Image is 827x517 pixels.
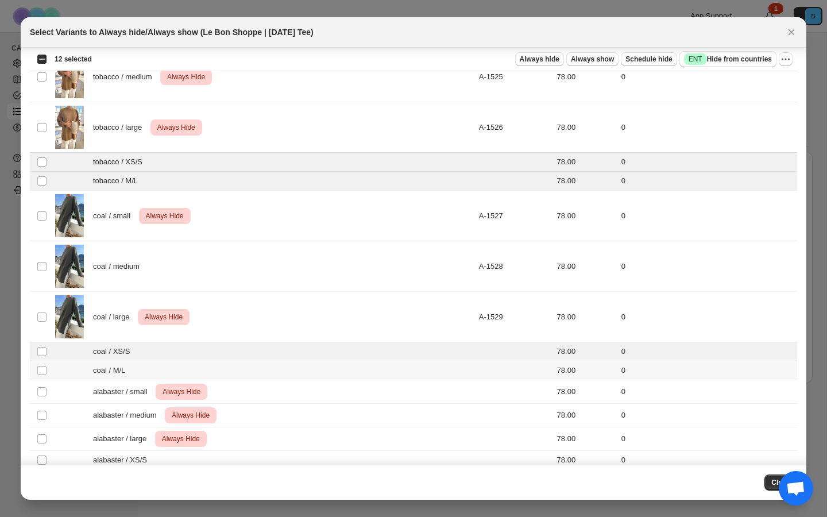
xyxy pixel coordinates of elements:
[621,52,677,66] button: Schedule hide
[566,52,619,66] button: Always show
[93,433,153,445] span: alabaster / large
[165,70,207,84] span: Always Hide
[476,102,554,153] td: A-1526
[571,55,614,64] span: Always show
[554,427,618,451] td: 78.00
[55,245,84,288] img: le-bon-shoppe-sunday-tee-apparel-le-bon-shoppe-330699.webp
[93,454,153,466] span: alabaster / XS/S
[764,474,797,491] button: Close
[771,478,790,487] span: Close
[618,191,797,241] td: 0
[93,156,149,168] span: tobacco / XS/S
[618,380,797,404] td: 0
[55,106,84,149] img: le-bon-shoppe-sunday-tee-apparel-le-bon-shoppe-443815.webp
[618,342,797,361] td: 0
[515,52,564,66] button: Always hide
[554,241,618,292] td: 78.00
[93,386,154,398] span: alabaster / small
[679,51,776,67] button: SuccessENTHide from countries
[618,451,797,470] td: 0
[618,153,797,172] td: 0
[160,385,203,399] span: Always Hide
[55,295,84,338] img: le-bon-shoppe-sunday-tee-apparel-le-bon-shoppe-330699.webp
[554,292,618,342] td: 78.00
[520,55,559,64] span: Always hide
[684,53,772,65] span: Hide from countries
[93,261,146,272] span: coal / medium
[55,55,84,98] img: le-bon-shoppe-sunday-tee-apparel-le-bon-shoppe-443815.webp
[554,191,618,241] td: 78.00
[554,51,618,102] td: 78.00
[618,404,797,427] td: 0
[625,55,672,64] span: Schedule hide
[93,210,137,222] span: coal / small
[155,121,198,134] span: Always Hide
[554,404,618,427] td: 78.00
[93,410,163,421] span: alabaster / medium
[618,292,797,342] td: 0
[142,310,185,324] span: Always Hide
[93,346,136,357] span: coal / XS/S
[554,153,618,172] td: 78.00
[476,241,554,292] td: A-1528
[618,172,797,191] td: 0
[554,342,618,361] td: 78.00
[554,451,618,470] td: 78.00
[554,380,618,404] td: 78.00
[554,102,618,153] td: 78.00
[476,191,554,241] td: A-1527
[783,24,799,40] button: Close
[618,361,797,380] td: 0
[618,241,797,292] td: 0
[93,311,136,323] span: coal / large
[779,52,793,66] button: More actions
[144,209,186,223] span: Always Hide
[169,408,212,422] span: Always Hide
[93,175,144,187] span: tobacco / M/L
[618,427,797,451] td: 0
[779,471,813,506] a: Open chat
[93,71,158,83] span: tobacco / medium
[93,365,132,376] span: coal / M/L
[618,51,797,102] td: 0
[618,102,797,153] td: 0
[476,51,554,102] td: A-1525
[554,361,618,380] td: 78.00
[476,292,554,342] td: A-1529
[160,432,202,446] span: Always Hide
[30,26,314,38] h2: Select Variants to Always hide/Always show (Le Bon Shoppe | [DATE] Tee)
[55,194,84,237] img: le-bon-shoppe-sunday-tee-apparel-le-bon-shoppe-330699.webp
[689,55,702,64] span: ENT
[93,122,148,133] span: tobacco / large
[55,55,92,64] span: 12 selected
[554,172,618,191] td: 78.00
